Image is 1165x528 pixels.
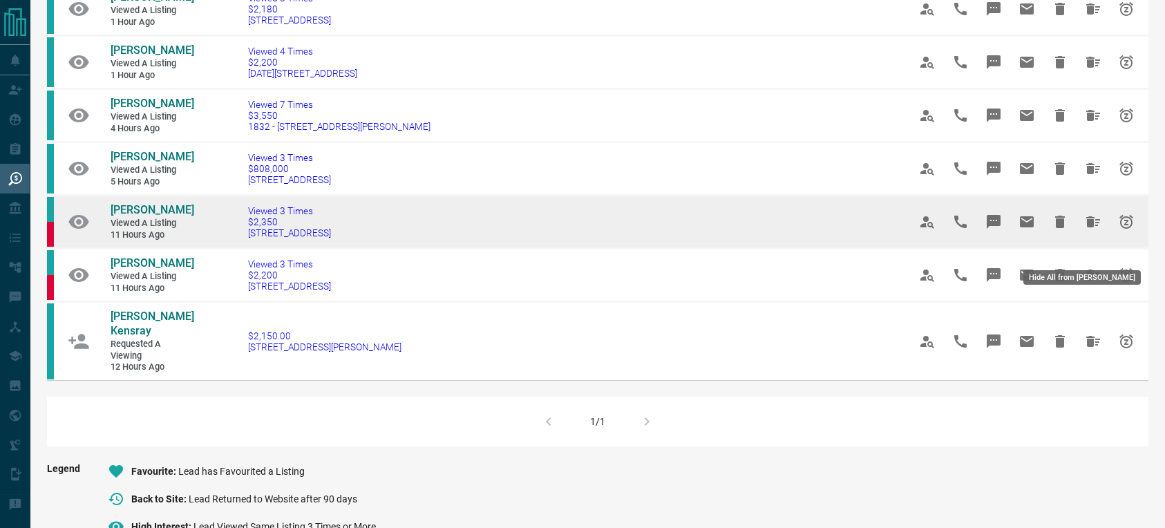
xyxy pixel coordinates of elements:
span: [STREET_ADDRESS] [248,174,331,185]
span: $2,350 [248,216,331,227]
span: Favourite [131,466,178,477]
a: [PERSON_NAME] [111,203,193,218]
span: Message [977,99,1010,132]
a: Viewed 3 Times$808,000[STREET_ADDRESS] [248,152,331,185]
span: 1 hour ago [111,70,193,82]
span: Back to Site [131,493,189,505]
div: Hide All from [PERSON_NAME] [1023,270,1141,285]
div: condos.ca [47,144,54,194]
a: Viewed 3 Times$2,200[STREET_ADDRESS] [248,258,331,292]
span: Viewed a Listing [111,164,193,176]
span: Message [977,325,1010,358]
span: Email [1010,152,1043,185]
span: View Profile [911,205,944,238]
span: Call [944,152,977,185]
span: 1 hour ago [111,17,193,28]
span: Hide All from Sureshkumar Nagarajan [1077,258,1110,292]
div: condos.ca [47,303,54,379]
div: condos.ca [47,197,54,222]
span: Hide All from Victor Narvaez [1077,99,1110,132]
span: Hide All from Steven Gacho [1077,46,1110,79]
span: 11 hours ago [111,283,193,294]
span: Call [944,258,977,292]
span: $2,200 [248,270,331,281]
span: Lead has Favourited a Listing [178,466,305,477]
span: Viewed a Listing [111,271,193,283]
span: View Profile [911,46,944,79]
span: Hide [1043,325,1077,358]
span: [STREET_ADDRESS] [248,281,331,292]
span: Hide [1043,205,1077,238]
span: [STREET_ADDRESS] [248,15,331,26]
span: Email [1010,99,1043,132]
span: $2,200 [248,57,357,68]
a: Viewed 7 Times$3,5501832 - [STREET_ADDRESS][PERSON_NAME] [248,99,430,132]
div: property.ca [47,275,54,300]
div: condos.ca [47,37,54,87]
span: Hide [1043,258,1077,292]
a: [PERSON_NAME] [111,256,193,271]
span: [DATE][STREET_ADDRESS] [248,68,357,79]
span: [PERSON_NAME] [111,203,194,216]
a: Viewed 4 Times$2,200[DATE][STREET_ADDRESS] [248,46,357,79]
span: Email [1010,46,1043,79]
span: Call [944,205,977,238]
span: Email [1010,258,1043,292]
span: View Profile [911,99,944,132]
span: Call [944,46,977,79]
span: [PERSON_NAME] [111,150,194,163]
span: Viewed a Listing [111,5,193,17]
a: $2,150.00[STREET_ADDRESS][PERSON_NAME] [248,330,401,352]
span: Snooze [1110,258,1143,292]
span: Email [1010,205,1043,238]
span: [PERSON_NAME] [111,44,194,57]
span: Call [944,325,977,358]
span: Viewed 4 Times [248,46,357,57]
span: Viewed a Listing [111,218,193,229]
span: [PERSON_NAME] Kensray [111,310,194,337]
span: Snooze [1110,99,1143,132]
a: [PERSON_NAME] [111,44,193,58]
a: Viewed 3 Times$2,350[STREET_ADDRESS] [248,205,331,238]
span: $3,550 [248,110,430,121]
div: condos.ca [47,91,54,140]
span: Viewed a Listing [111,111,193,123]
span: Viewed 3 Times [248,205,331,216]
span: Hide [1043,46,1077,79]
div: condos.ca [47,250,54,275]
span: 12 hours ago [111,361,193,373]
span: 1832 - [STREET_ADDRESS][PERSON_NAME] [248,121,430,132]
span: Snooze [1110,46,1143,79]
a: [PERSON_NAME] [111,97,193,111]
span: 4 hours ago [111,123,193,135]
span: Hide All from Omid Tavakoli [1077,152,1110,185]
span: Message [977,205,1010,238]
span: Message [977,258,1010,292]
span: View Profile [911,325,944,358]
span: Hide [1043,152,1077,185]
span: Snooze [1110,205,1143,238]
span: Viewed 7 Times [248,99,430,110]
span: Message [977,46,1010,79]
span: Message [977,152,1010,185]
span: [STREET_ADDRESS][PERSON_NAME] [248,341,401,352]
span: Snooze [1110,152,1143,185]
span: Viewed 3 Times [248,258,331,270]
span: [STREET_ADDRESS] [248,227,331,238]
div: 1/1 [590,416,605,427]
span: Email [1010,325,1043,358]
span: Hide [1043,99,1077,132]
span: Call [944,99,977,132]
span: Hide All from Sureshkumar Nagarajan [1077,205,1110,238]
span: Snooze [1110,325,1143,358]
span: Hide All from Manpreet Kensray [1077,325,1110,358]
span: Viewed 3 Times [248,152,331,163]
span: Lead Returned to Website after 90 days [189,493,357,505]
div: property.ca [47,222,54,247]
span: View Profile [911,152,944,185]
span: Viewed a Listing [111,58,193,70]
a: [PERSON_NAME] [111,150,193,164]
span: [PERSON_NAME] [111,256,194,270]
span: View Profile [911,258,944,292]
span: $2,150.00 [248,330,401,341]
